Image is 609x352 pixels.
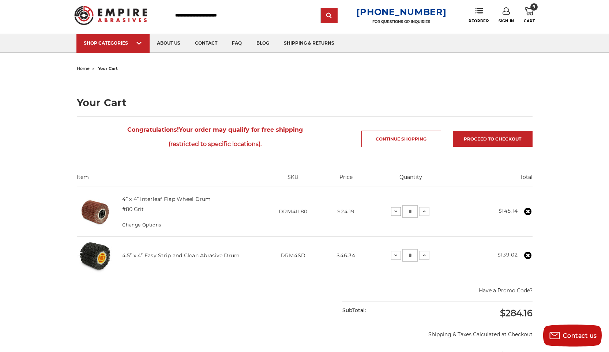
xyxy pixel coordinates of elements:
th: Price [325,173,366,187]
strong: $145.14 [499,207,518,214]
div: SubTotal: [342,302,437,319]
span: your cart [98,66,118,71]
h1: Your Cart [77,98,533,108]
span: $24.19 [337,208,354,215]
a: 9 Cart [524,7,535,23]
input: 4” x 4” Interleaf Flap Wheel Drum Quantity: [402,205,418,218]
a: faq [225,34,249,53]
th: Total [455,173,532,187]
a: Reorder [469,7,489,23]
a: 4.5” x 4” Easy Strip and Clean Abrasive Drum [122,252,240,259]
span: DRM4IL80 [279,208,308,215]
p: FOR QUESTIONS OR INQUIRIES [356,19,446,24]
a: Continue Shopping [361,131,441,147]
th: SKU [261,173,325,187]
img: 4.5 inch x 4 inch paint stripping drum [77,237,113,274]
span: Reorder [469,19,489,23]
a: shipping & returns [277,34,342,53]
img: 4” x 4” Interleaf Flap Wheel Drum [77,194,113,230]
span: Cart [524,19,535,23]
a: Change Options [122,222,161,228]
a: about us [150,34,188,53]
a: contact [188,34,225,53]
strong: $139.02 [497,251,518,258]
span: Your order may qualify for free shipping [77,123,354,151]
button: Contact us [543,325,602,347]
a: Proceed to checkout [453,131,533,147]
dd: #80 Grit [122,206,144,213]
p: Shipping & Taxes Calculated at Checkout [342,325,532,338]
th: Item [77,173,261,187]
strong: Congratulations! [127,126,179,133]
span: DRM4SD [281,252,306,259]
a: home [77,66,90,71]
div: SHOP CATEGORIES [84,40,142,46]
span: (restricted to specific locations). [77,137,354,151]
span: Sign In [499,19,514,23]
img: Empire Abrasives [74,1,147,30]
a: [PHONE_NUMBER] [356,7,446,17]
button: Have a Promo Code? [479,287,533,295]
input: 4.5” x 4” Easy Strip and Clean Abrasive Drum Quantity: [402,249,418,262]
a: blog [249,34,277,53]
span: 9 [530,3,538,11]
span: $46.34 [337,252,355,259]
span: Contact us [563,332,597,339]
a: 4” x 4” Interleaf Flap Wheel Drum [122,196,211,202]
th: Quantity [367,173,455,187]
span: $284.16 [500,308,533,318]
